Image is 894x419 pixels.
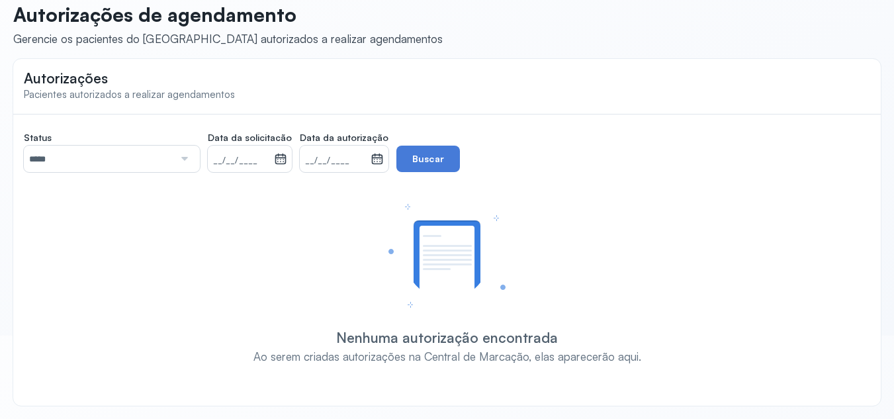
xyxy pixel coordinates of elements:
div: Gerencie os pacientes do [GEOGRAPHIC_DATA] autorizados a realizar agendamentos [13,32,443,46]
p: Autorizações de agendamento [13,3,443,26]
img: Imagem de Empty State [388,204,506,308]
div: Nenhuma autorização encontrada [336,329,558,346]
small: __/__/____ [305,154,365,167]
span: Data da autorização [300,132,388,144]
span: Status [24,132,52,144]
span: Pacientes autorizados a realizar agendamentos [24,88,235,101]
small: __/__/____ [213,154,269,167]
button: Buscar [396,146,460,172]
span: Data da solicitacão [208,132,292,144]
span: Autorizações [24,70,108,87]
div: Ao serem criadas autorizações na Central de Marcação, elas aparecerão aqui. [253,349,641,363]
